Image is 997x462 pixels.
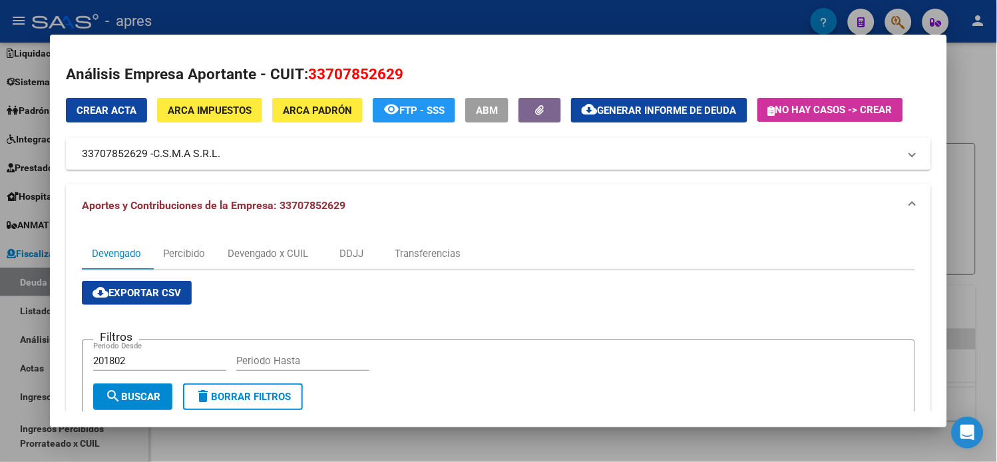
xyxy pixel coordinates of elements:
span: ARCA Impuestos [168,105,252,116]
button: No hay casos -> Crear [757,98,903,122]
div: Transferencias [395,246,461,261]
button: FTP - SSS [373,98,455,122]
div: Percibido [163,246,205,261]
button: Generar informe de deuda [571,98,747,122]
span: 33707852629 [308,65,403,83]
button: Buscar [93,383,172,410]
span: Borrar Filtros [195,391,291,403]
span: Exportar CSV [93,287,181,299]
div: Devengado [92,246,141,261]
button: ARCA Padrón [272,98,363,122]
span: FTP - SSS [399,105,445,116]
h3: Filtros [93,330,139,344]
span: C.S.M.A S.R.L. [153,146,220,162]
div: Open Intercom Messenger [952,417,984,449]
span: No hay casos -> Crear [768,104,893,116]
mat-icon: cloud_download [582,101,598,117]
h2: Análisis Empresa Aportante - CUIT: [66,63,931,86]
span: Crear Acta [77,105,136,116]
button: ARCA Impuestos [157,98,262,122]
span: ABM [476,105,498,116]
span: Aportes y Contribuciones de la Empresa: 33707852629 [82,199,345,212]
button: Exportar CSV [82,281,192,305]
span: ARCA Padrón [283,105,352,116]
mat-panel-title: 33707852629 - [82,146,899,162]
mat-expansion-panel-header: 33707852629 -C.S.M.A S.R.L. [66,138,931,170]
mat-expansion-panel-header: Aportes y Contribuciones de la Empresa: 33707852629 [66,184,931,227]
span: Generar informe de deuda [598,105,737,116]
div: Devengado x CUIL [228,246,308,261]
mat-icon: delete [195,388,211,404]
span: Buscar [105,391,160,403]
mat-icon: remove_red_eye [383,101,399,117]
mat-icon: cloud_download [93,284,108,300]
mat-icon: search [105,388,121,404]
button: Borrar Filtros [183,383,303,410]
button: Crear Acta [66,98,147,122]
button: ABM [465,98,508,122]
div: DDJJ [339,246,363,261]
